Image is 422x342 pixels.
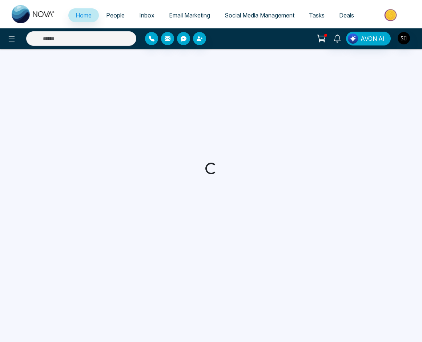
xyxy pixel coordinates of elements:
[225,12,294,19] span: Social Media Management
[162,8,217,22] a: Email Marketing
[76,12,92,19] span: Home
[398,32,410,44] img: User Avatar
[132,8,162,22] a: Inbox
[348,33,358,44] img: Lead Flow
[12,5,55,23] img: Nova CRM Logo
[139,12,154,19] span: Inbox
[106,12,125,19] span: People
[302,8,332,22] a: Tasks
[68,8,99,22] a: Home
[365,7,418,23] img: Market-place.gif
[309,12,325,19] span: Tasks
[169,12,210,19] span: Email Marketing
[217,8,302,22] a: Social Media Management
[99,8,132,22] a: People
[332,8,361,22] a: Deals
[346,32,391,45] button: AVON AI
[361,34,385,43] span: AVON AI
[339,12,354,19] span: Deals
